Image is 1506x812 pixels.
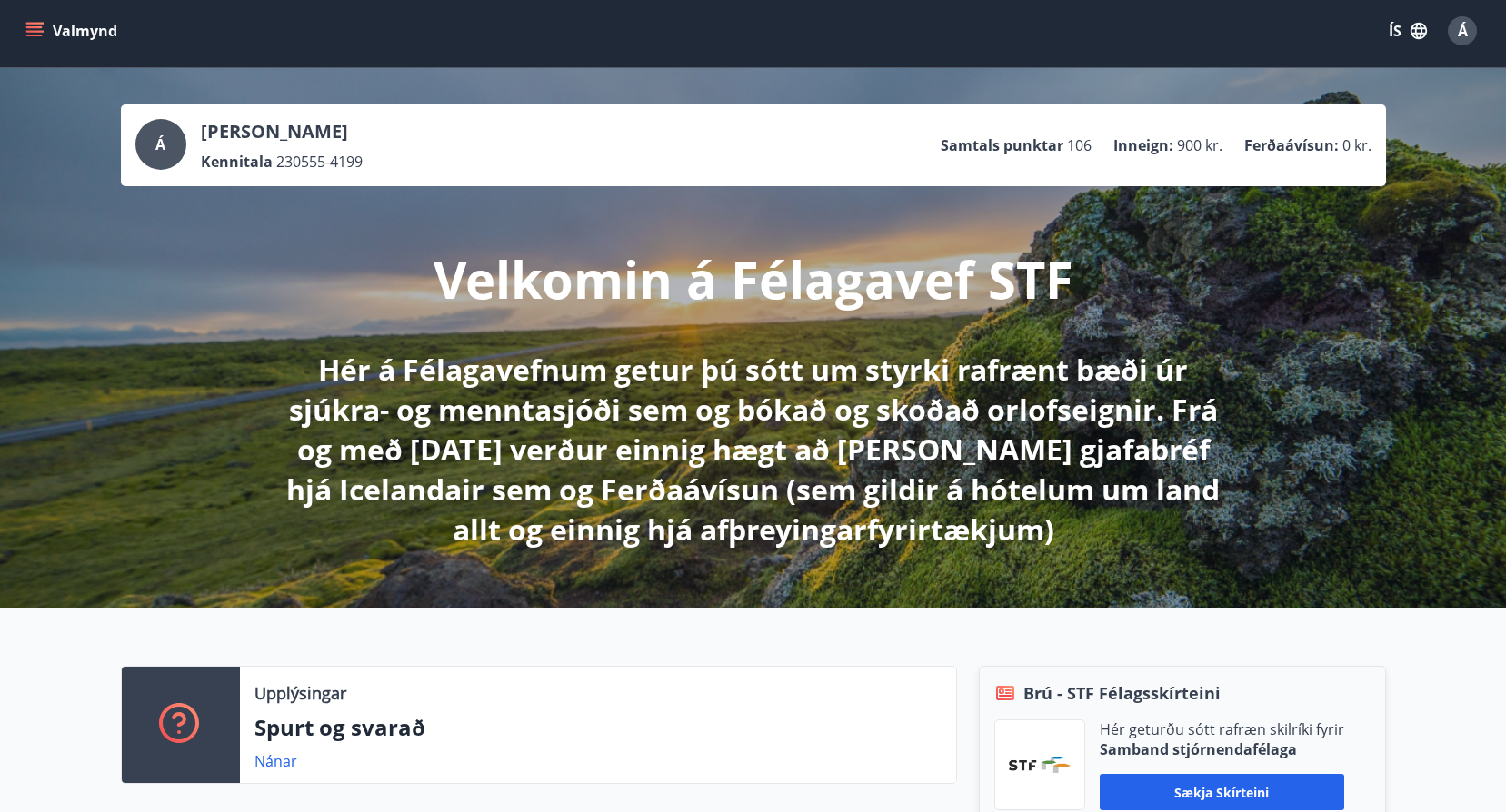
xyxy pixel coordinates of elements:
p: Spurt og svarað [254,712,942,743]
span: Á [1458,21,1468,41]
button: menu [22,15,125,47]
p: Samtals punktar [941,135,1063,155]
span: Brú - STF Félagsskírteini [1023,681,1221,705]
button: ÍS [1379,15,1437,47]
p: Velkomin á Félagavef STF [434,244,1073,313]
a: Nánar [254,751,297,771]
p: Hér geturðu sótt rafræn skilríki fyrir [1100,719,1344,739]
p: Hér á Félagavefnum getur þú sótt um styrki rafrænt bæði úr sjúkra- og menntasjóði sem og bókað og... [274,350,1233,550]
span: 106 [1067,135,1092,155]
span: 900 kr. [1177,135,1222,155]
p: [PERSON_NAME] [201,119,363,144]
p: Inneign : [1113,135,1173,155]
span: Á [155,134,165,154]
span: 230555-4199 [276,152,363,172]
button: Á [1441,9,1484,53]
p: Samband stjórnendafélaga [1100,739,1344,759]
p: Ferðaávísun : [1244,135,1339,155]
p: Kennitala [201,152,273,172]
img: vjCaq2fThgY3EUYqSgpjEiBg6WP39ov69hlhuPVN.png [1009,757,1071,773]
button: Sækja skírteini [1100,774,1344,810]
span: 0 kr. [1342,135,1371,155]
p: Upplýsingar [254,681,346,705]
